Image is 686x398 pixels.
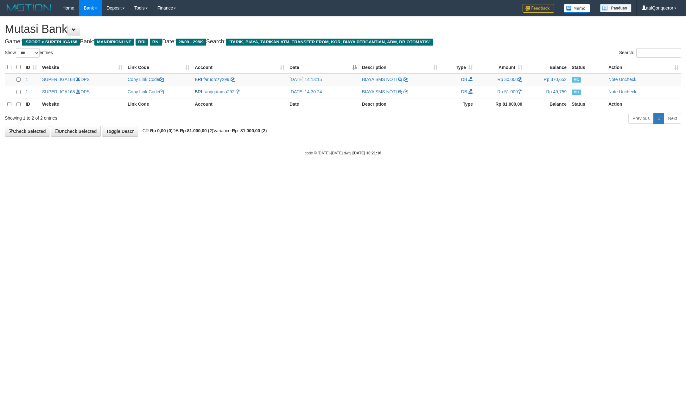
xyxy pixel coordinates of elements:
th: Balance [525,61,569,73]
span: ISPORT > SUPERLIGA168 [22,39,80,46]
a: Check Selected [5,126,50,137]
a: Toggle Descr [102,126,138,137]
td: [DATE] 14:30:24 [287,86,359,98]
td: [DATE] 14:13:15 [287,73,359,86]
th: Status [569,61,606,73]
a: Copy BIAYA SMS NOTI to clipboard [403,77,408,82]
th: Amount: activate to sort column ascending [475,61,525,73]
td: DPS [40,86,125,98]
th: Balance [525,98,569,110]
span: Manually Checked by: aafmnamm [572,90,581,95]
th: Date [287,98,359,110]
th: Action [606,98,681,110]
h4: Game: Bank: Date: Search: [5,39,681,45]
th: Date: activate to sort column descending [287,61,359,73]
th: Website [40,98,125,110]
span: DB [461,77,467,82]
select: Showentries [16,48,40,58]
a: Copy faruqrozy299 to clipboard [231,77,235,82]
img: panduan.png [600,4,632,12]
span: BRI [195,89,202,94]
td: Rp 30,000 [475,73,525,86]
span: BNI [150,39,162,46]
strong: Rp 0,00 (0) [150,128,173,133]
a: ranggatama292 [203,89,234,94]
a: Copy Rp 51,000 to clipboard [518,89,522,94]
a: Copy ranggatama292 to clipboard [236,89,240,94]
a: Copy Link Code [128,89,164,94]
th: Action: activate to sort column ascending [606,61,681,73]
a: Uncheck Selected [51,126,101,137]
a: Copy Link Code [128,77,164,82]
span: 1 [26,89,28,94]
th: Link Code: activate to sort column ascending [125,61,192,73]
th: Type [440,98,475,110]
th: ID: activate to sort column ascending [23,61,40,73]
td: DPS [40,73,125,86]
input: Search: [636,48,681,58]
label: Search: [619,48,681,58]
th: Rp 81.000,00 [475,98,525,110]
a: Note [608,89,618,94]
span: CR: DB: Variance: [139,128,267,133]
h1: Mutasi Bank [5,23,681,35]
th: Type: activate to sort column ascending [440,61,475,73]
span: BRI [136,39,148,46]
span: "TARIK, BIAYA, TARIKAN ATM, TRANSFER FROM, KOR, BIAYA PERGANTIAN, ADM, DB OTOMATIS" [226,39,433,46]
a: Note [608,77,618,82]
a: Uncheck [619,89,636,94]
a: BIAYA SMS NOTI [362,89,397,94]
strong: Rp 81.000,00 (2) [180,128,213,133]
div: Showing 1 to 2 of 2 entries [5,112,281,121]
a: Copy BIAYA SMS NOTI to clipboard [403,89,408,94]
th: ID [23,98,40,110]
th: Account: activate to sort column ascending [192,61,287,73]
a: BIAYA SMS NOTI [362,77,397,82]
td: Rp 370,652 [525,73,569,86]
span: BRI [195,77,202,82]
th: Link Code [125,98,192,110]
span: DB [461,89,467,94]
a: Next [664,113,681,124]
a: Copy Rp 30,000 to clipboard [518,77,522,82]
th: Status [569,98,606,110]
a: SUPERLIGA168 [42,89,75,94]
a: SUPERLIGA168 [42,77,75,82]
strong: [DATE] 10:21:16 [353,151,381,155]
span: MANDIRIONLINE [94,39,134,46]
td: Rp 51,000 [475,86,525,98]
label: Show entries [5,48,53,58]
span: 1 [26,77,28,82]
img: Button%20Memo.svg [564,4,590,13]
th: Description [359,98,440,110]
a: Uncheck [619,77,636,82]
span: 28/09 - 29/09 [176,39,206,46]
img: MOTION_logo.png [5,3,53,13]
strong: Rp -81.000,00 (2) [232,128,267,133]
td: Rp 49,759 [525,86,569,98]
a: faruqrozy299 [203,77,229,82]
small: code © [DATE]-[DATE] dwg | [305,151,381,155]
span: Manually Checked by: aafmnamm [572,77,581,83]
th: Website: activate to sort column ascending [40,61,125,73]
a: Previous [628,113,654,124]
th: Description: activate to sort column ascending [359,61,440,73]
a: 1 [653,113,664,124]
th: Account [192,98,287,110]
img: Feedback.jpg [523,4,554,13]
